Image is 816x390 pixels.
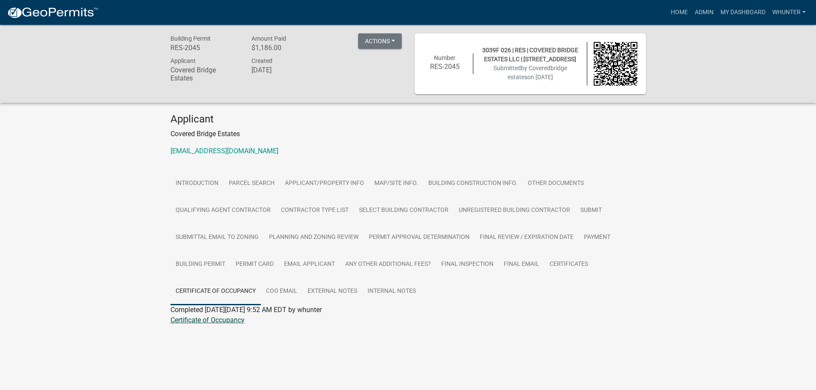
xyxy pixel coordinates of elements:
span: Created [251,57,272,64]
a: Building Permit [170,251,230,278]
a: Email Applicant [279,251,340,278]
a: External Notes [302,278,362,305]
a: Submit [575,197,607,224]
p: Covered Bridge Estates [170,129,646,139]
a: Certificate of Occupancy [170,316,245,324]
span: Number [434,54,455,61]
span: Amount Paid [251,35,286,42]
span: Applicant [170,57,196,64]
span: 3039F 026 | RES | COVERED BRIDGE ESTATES LLC | [STREET_ADDRESS] [482,47,578,63]
a: Final Review / Expiration Date [475,224,579,251]
a: Certificate of Occupancy [170,278,261,305]
a: [EMAIL_ADDRESS][DOMAIN_NAME] [170,147,278,155]
h6: Covered Bridge Estates [170,66,239,82]
a: Final Email [499,251,544,278]
a: Introduction [170,170,224,197]
a: Building Construction Info. [423,170,523,197]
h4: Applicant [170,113,646,125]
a: Internal Notes [362,278,421,305]
a: Admin [691,4,717,21]
h6: RES-2045 [423,63,467,71]
span: by Coveredbridge estates [508,65,567,80]
a: Any other Additional Fees? [340,251,436,278]
a: Applicant/Property Info [280,170,369,197]
a: Final Inspection [436,251,499,278]
span: Completed [DATE][DATE] 9:52 AM EDT by whunter [170,306,322,314]
a: Submittal Email to Zoning [170,224,264,251]
a: Parcel search [224,170,280,197]
a: Select Building Contractor [354,197,454,224]
a: My Dashboard [717,4,769,21]
a: Qualifying Agent Contractor [170,197,276,224]
a: Contractor Type List [276,197,354,224]
a: whunter [769,4,809,21]
a: Permit Approval Determination [364,224,475,251]
a: Other Documents [523,170,589,197]
button: Actions [358,33,402,49]
h6: RES-2045 [170,44,239,52]
a: Payment [579,224,616,251]
h6: [DATE] [251,66,320,74]
a: Planning and Zoning Review [264,224,364,251]
a: Unregistered Building Contractor [454,197,575,224]
img: QR code [594,42,637,86]
h6: $1,186.00 [251,44,320,52]
a: Home [667,4,691,21]
span: Building Permit [170,35,211,42]
a: Certificates [544,251,593,278]
a: Permit Card [230,251,279,278]
a: Map/Site Info. [369,170,423,197]
a: COO Email [261,278,302,305]
span: Submitted on [DATE] [493,65,567,80]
